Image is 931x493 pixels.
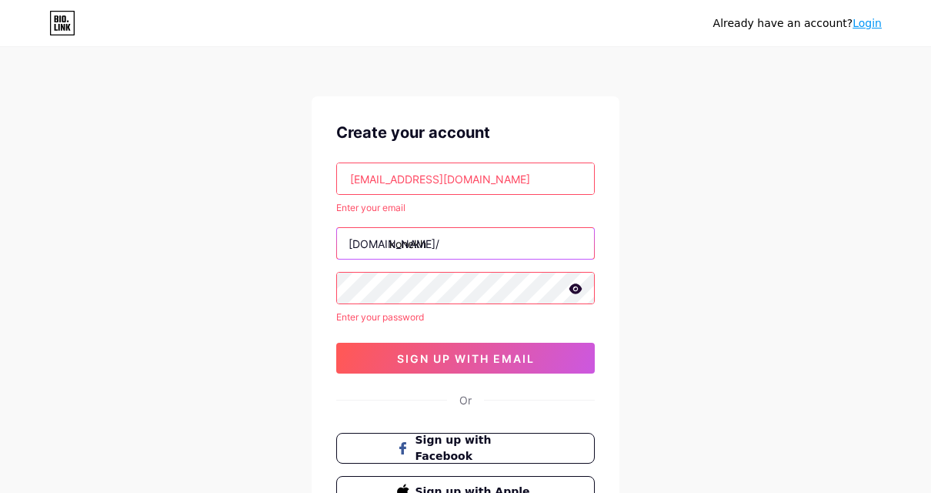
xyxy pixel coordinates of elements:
[337,228,594,259] input: username
[415,432,535,464] span: Sign up with Facebook
[349,236,439,252] div: [DOMAIN_NAME]/
[336,433,595,464] button: Sign up with Facebook
[397,352,535,365] span: sign up with email
[459,392,472,408] div: Or
[853,17,882,29] a: Login
[336,343,595,374] button: sign up with email
[337,163,594,194] input: Email
[713,15,882,32] div: Already have an account?
[336,310,595,324] div: Enter your password
[336,201,595,215] div: Enter your email
[336,121,595,144] div: Create your account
